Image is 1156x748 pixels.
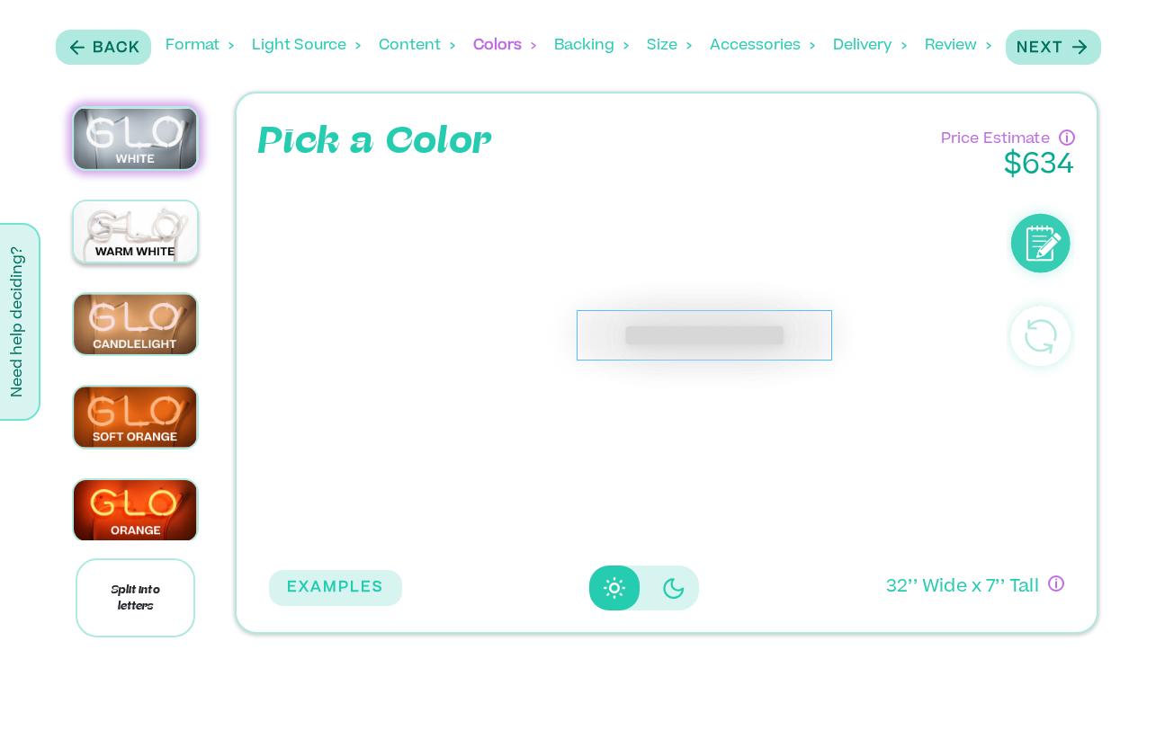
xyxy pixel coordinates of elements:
[252,18,361,74] div: Light Source
[647,18,692,74] div: Size
[886,575,1039,601] p: 32 ’’ Wide x 7 ’’ Tall
[166,18,234,74] div: Format
[93,38,140,59] p: Back
[74,294,197,354] img: Candlelight
[1048,575,1064,592] div: If you have questions about size, or if you can’t design exactly what you want here, no worries! ...
[76,558,195,637] p: Split into letters
[1066,662,1156,748] iframe: Chat Widget
[74,201,197,263] img: Warm White
[833,18,907,74] div: Delivery
[1059,129,1075,146] div: Have questions about pricing or just need a human touch? Go through the process and submit an inq...
[710,18,815,74] div: Accessories
[554,18,629,74] div: Backing
[74,108,197,169] img: White
[941,124,1050,150] p: Price Estimate
[258,115,493,169] p: Pick a Color
[941,150,1075,183] p: $ 634
[74,387,197,448] img: Soft Orange
[56,30,151,65] button: Back
[473,18,536,74] div: Colors
[925,18,991,74] div: Review
[1017,38,1063,59] p: Next
[379,18,455,74] div: Content
[589,565,699,610] div: Disabled elevation buttons
[269,570,402,606] button: EXAMPLES
[74,480,197,541] img: Orange
[1006,30,1101,65] button: Next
